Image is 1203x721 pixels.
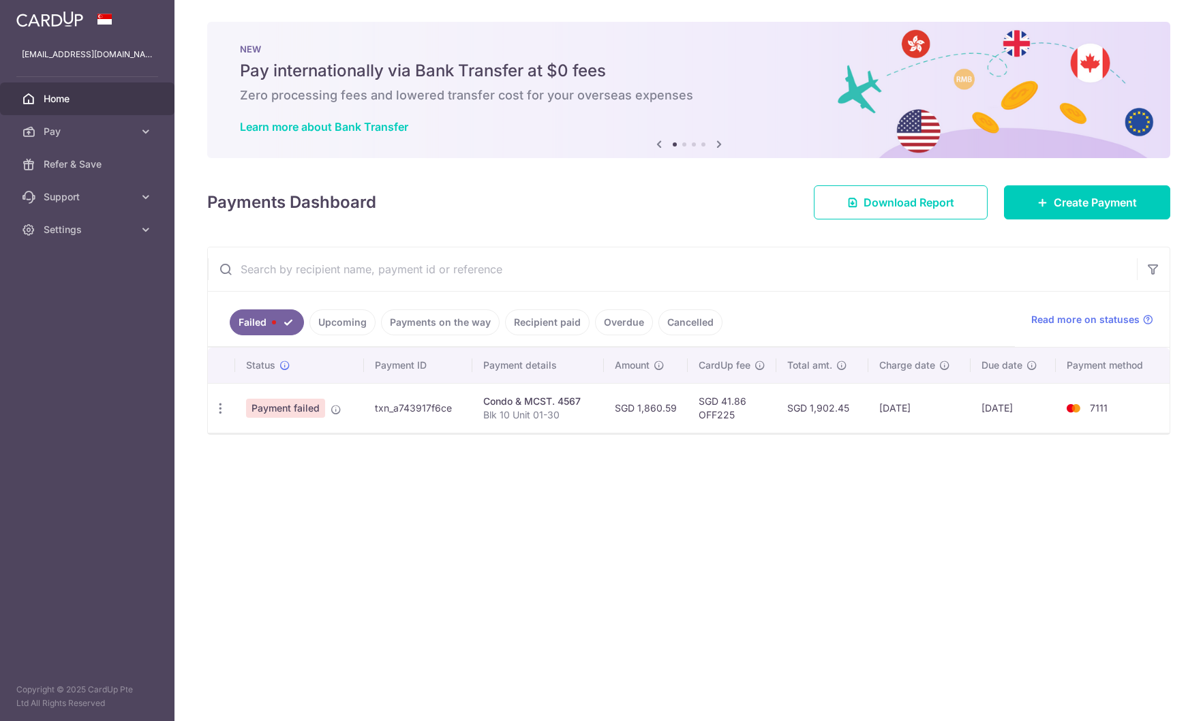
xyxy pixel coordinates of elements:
a: Overdue [595,309,653,335]
span: Settings [44,223,134,236]
h4: Payments Dashboard [207,190,376,215]
span: CardUp fee [699,358,750,372]
a: Failed [230,309,304,335]
td: txn_a743917f6ce [364,383,472,433]
span: Status [246,358,275,372]
th: Payment ID [364,348,472,383]
td: [DATE] [868,383,971,433]
td: [DATE] [971,383,1056,433]
input: Search by recipient name, payment id or reference [208,247,1137,291]
span: Read more on statuses [1031,313,1140,326]
td: SGD 1,860.59 [604,383,688,433]
span: Total amt. [787,358,832,372]
td: SGD 41.86 OFF225 [688,383,776,433]
span: Amount [615,358,650,372]
h5: Pay internationally via Bank Transfer at $0 fees [240,60,1138,82]
a: Learn more about Bank Transfer [240,120,408,134]
th: Payment details [472,348,603,383]
a: Recipient paid [505,309,590,335]
p: NEW [240,44,1138,55]
div: Condo & MCST. 4567 [483,395,592,408]
h6: Zero processing fees and lowered transfer cost for your overseas expenses [240,87,1138,104]
img: CardUp [16,11,83,27]
a: Create Payment [1004,185,1170,219]
p: Blk 10 Unit 01-30 [483,408,592,422]
p: [EMAIL_ADDRESS][DOMAIN_NAME] [22,48,153,61]
span: Home [44,92,134,106]
span: Support [44,190,134,204]
a: Download Report [814,185,988,219]
span: Refer & Save [44,157,134,171]
span: 7111 [1090,402,1108,414]
a: Read more on statuses [1031,313,1153,326]
th: Payment method [1056,348,1170,383]
td: SGD 1,902.45 [776,383,868,433]
a: Cancelled [658,309,722,335]
a: Payments on the way [381,309,500,335]
span: Due date [981,358,1022,372]
span: Download Report [864,194,954,211]
span: Charge date [879,358,935,372]
span: Pay [44,125,134,138]
img: Bank Card [1060,400,1087,416]
a: Upcoming [309,309,376,335]
span: Payment failed [246,399,325,418]
img: Bank transfer banner [207,22,1170,158]
span: Create Payment [1054,194,1137,211]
